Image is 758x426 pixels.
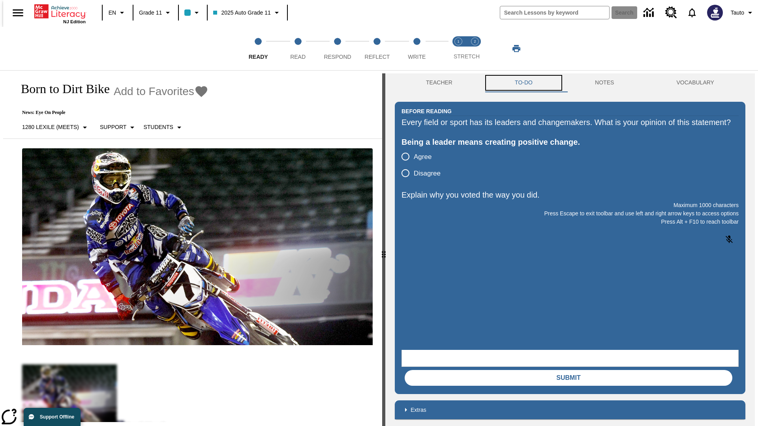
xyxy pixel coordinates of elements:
[707,5,723,21] img: Avatar
[275,27,321,70] button: Read step 2 of 5
[728,6,758,20] button: Profile/Settings
[731,9,744,17] span: Tauto
[22,123,79,131] p: 1280 Lexile (Meets)
[645,73,745,92] button: VOCABULARY
[395,73,484,92] button: Teacher
[365,54,390,60] span: Reflect
[395,73,745,92] div: Instructional Panel Tabs
[249,54,268,60] span: Ready
[457,39,459,43] text: 1
[504,41,529,56] button: Print
[454,53,480,60] span: STRETCH
[394,27,440,70] button: Write step 5 of 5
[402,209,739,218] p: Press Escape to exit toolbar and use left and right arrow keys to access options
[385,73,755,426] div: activity
[6,1,30,24] button: Open side menu
[402,148,447,181] div: poll
[3,6,115,13] body: Explain why you voted the way you did. Maximum 1000 characters Press Alt + F10 to reach toolbar P...
[402,218,739,226] p: Press Alt + F10 to reach toolbar
[484,73,564,92] button: TO-DO
[139,9,162,17] span: Grade 11
[3,73,382,422] div: reading
[447,27,470,70] button: Stretch Read step 1 of 2
[402,116,739,129] div: Every field or sport has its leaders and changemakers. What is your opinion of this statement?
[235,27,281,70] button: Ready step 1 of 5
[140,120,187,135] button: Select Student
[34,3,86,24] div: Home
[405,370,732,386] button: Submit
[13,110,208,116] p: News: Eye On People
[290,54,306,60] span: Read
[324,54,351,60] span: Respond
[402,107,452,116] h2: Before Reading
[24,408,81,426] button: Support Offline
[564,73,645,92] button: NOTES
[13,82,110,96] h1: Born to Dirt Bike
[97,120,140,135] button: Scaffolds, Support
[463,27,486,70] button: Stretch Respond step 2 of 2
[702,2,728,23] button: Select a new avatar
[136,6,176,20] button: Grade: Grade 11, Select a grade
[660,2,682,23] a: Resource Center, Will open in new tab
[474,39,476,43] text: 2
[114,84,208,98] button: Add to Favorites - Born to Dirt Bike
[22,148,373,346] img: Motocross racer James Stewart flies through the air on his dirt bike.
[402,201,739,209] p: Maximum 1000 characters
[382,73,385,426] div: Press Enter or Spacebar and then press right and left arrow keys to move the slider
[210,6,284,20] button: Class: 2025 Auto Grade 11, Select your class
[682,2,702,23] a: Notifications
[109,9,116,17] span: EN
[105,6,130,20] button: Language: EN, Select a language
[402,136,739,148] div: Being a leader means creating positive change.
[408,54,426,60] span: Write
[402,189,739,201] p: Explain why you voted the way you did.
[500,6,609,19] input: search field
[213,9,270,17] span: 2025 Auto Grade 11
[395,400,745,419] div: Extras
[315,27,360,70] button: Respond step 3 of 5
[414,152,432,162] span: Agree
[100,123,126,131] p: Support
[143,123,173,131] p: Students
[720,230,739,249] button: Click to activate and allow voice recognition
[19,120,93,135] button: Select Lexile, 1280 Lexile (Meets)
[114,85,194,98] span: Add to Favorites
[354,27,400,70] button: Reflect step 4 of 5
[181,6,205,20] button: Class color is light blue. Change class color
[639,2,660,24] a: Data Center
[414,168,441,179] span: Disagree
[63,19,86,24] span: NJ Edition
[411,406,426,414] p: Extras
[40,414,74,420] span: Support Offline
